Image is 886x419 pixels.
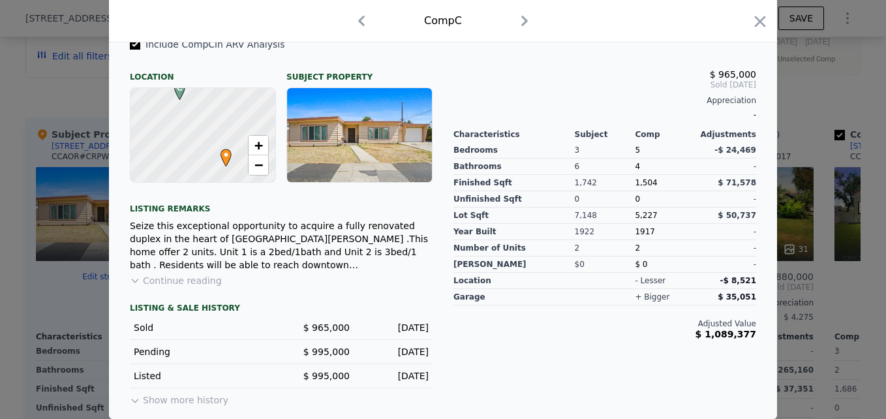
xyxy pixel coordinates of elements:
span: C [171,82,189,94]
div: Location [130,61,276,82]
div: Number of Units [453,240,575,256]
div: - [453,106,756,124]
a: Zoom in [249,136,268,155]
div: Year Built [453,224,575,240]
div: 1922 [575,224,635,240]
div: Characteristics [453,129,575,140]
div: Unfinished Sqft [453,191,575,208]
div: C [171,82,179,90]
div: garage [453,289,575,305]
div: $0 [575,256,635,273]
span: 5,227 [635,211,657,220]
span: 5 [635,146,640,155]
div: 2 [635,240,695,256]
span: $ 965,000 [710,69,756,80]
span: + [254,137,263,153]
div: Lot Sqft [453,208,575,224]
button: Continue reading [130,274,222,287]
div: Bedrooms [453,142,575,159]
div: - [695,191,756,208]
div: Finished Sqft [453,175,575,191]
div: 1917 [635,224,695,240]
div: Listed [134,369,271,382]
span: 0 [635,194,640,204]
div: Adjusted Value [453,318,756,329]
div: Adjustments [695,129,756,140]
div: Listing remarks [130,193,433,214]
div: • [217,149,225,157]
div: - [695,240,756,256]
span: $ 50,737 [718,211,756,220]
div: 7,148 [575,208,635,224]
div: Seize this exceptional opportunity to acquire a fully renovated duplex in the heart of [GEOGRAPHI... [130,219,433,272]
span: -$ 24,469 [714,146,756,155]
span: $ 1,089,377 [695,329,756,339]
button: Show more history [130,388,228,407]
span: $ 71,578 [718,178,756,187]
div: 4 [635,159,695,175]
span: Include Comp C in ARV Analysis [140,39,290,50]
div: 3 [575,142,635,159]
div: Bathrooms [453,159,575,175]
div: [DATE] [360,369,429,382]
a: Zoom out [249,155,268,175]
div: Sold [134,321,271,334]
span: $ 0 [635,260,647,269]
span: 1,504 [635,178,657,187]
div: + bigger [635,292,669,302]
span: $ 965,000 [303,322,350,333]
span: $ 995,000 [303,347,350,357]
div: Comp C [424,13,462,29]
div: 0 [575,191,635,208]
span: -$ 8,521 [720,276,756,285]
div: 2 [575,240,635,256]
span: Sold [DATE] [453,80,756,90]
div: location [453,273,575,289]
div: LISTING & SALE HISTORY [130,303,433,316]
div: - [695,159,756,175]
div: [PERSON_NAME] [453,256,575,273]
div: Pending [134,345,271,358]
div: [DATE] [360,345,429,358]
div: - [695,256,756,273]
div: 1,742 [575,175,635,191]
div: Subject [575,129,635,140]
span: • [217,145,235,164]
span: $ 995,000 [303,371,350,381]
div: Appreciation [453,95,756,106]
div: Subject Property [286,61,433,82]
span: $ 35,051 [718,292,756,302]
div: [DATE] [360,321,429,334]
div: - lesser [635,275,665,286]
span: − [254,157,263,173]
div: - [695,224,756,240]
div: 6 [575,159,635,175]
div: Comp [635,129,695,140]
